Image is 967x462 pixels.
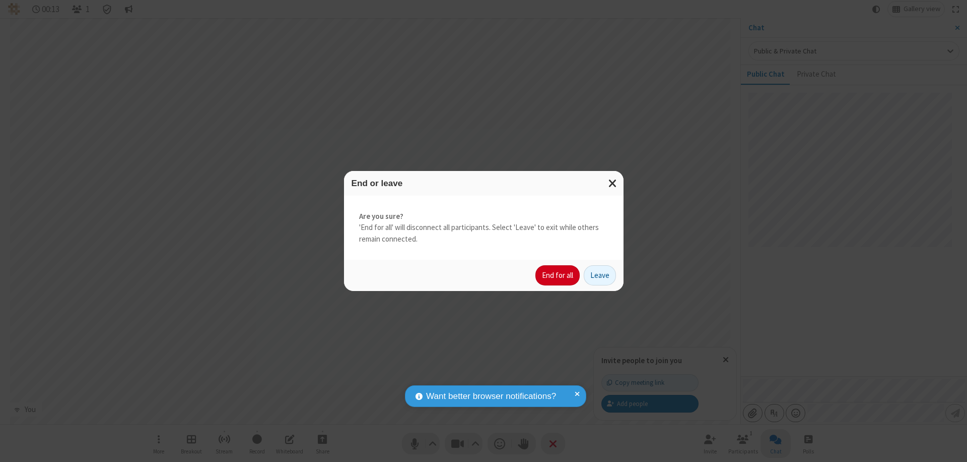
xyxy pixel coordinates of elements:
strong: Are you sure? [359,211,608,222]
h3: End or leave [352,179,616,188]
button: Close modal [602,171,624,196]
button: End for all [535,265,580,285]
div: 'End for all' will disconnect all participants. Select 'Leave' to exit while others remain connec... [344,196,624,260]
span: Want better browser notifications? [426,390,556,403]
button: Leave [584,265,616,285]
